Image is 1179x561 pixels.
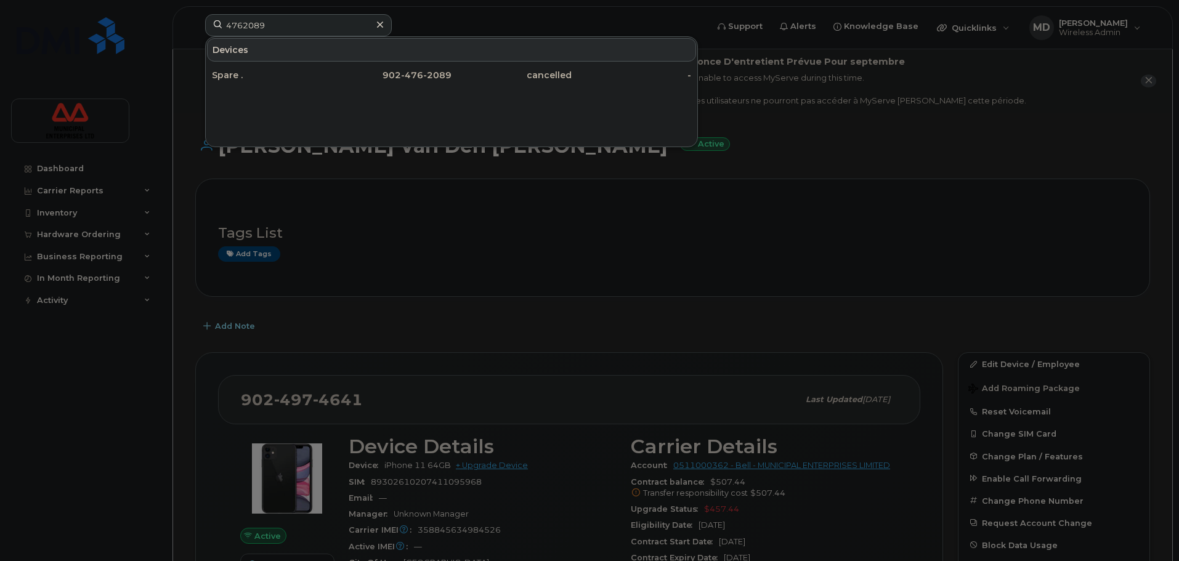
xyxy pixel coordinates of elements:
[207,38,696,62] div: Devices
[452,69,572,81] div: cancelled
[427,70,452,81] span: 2089
[207,64,696,86] a: Spare .902-476-2089cancelled-
[212,69,332,81] div: Spare .
[572,69,692,81] div: -
[405,70,423,81] span: 476
[332,69,452,81] div: 902- -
